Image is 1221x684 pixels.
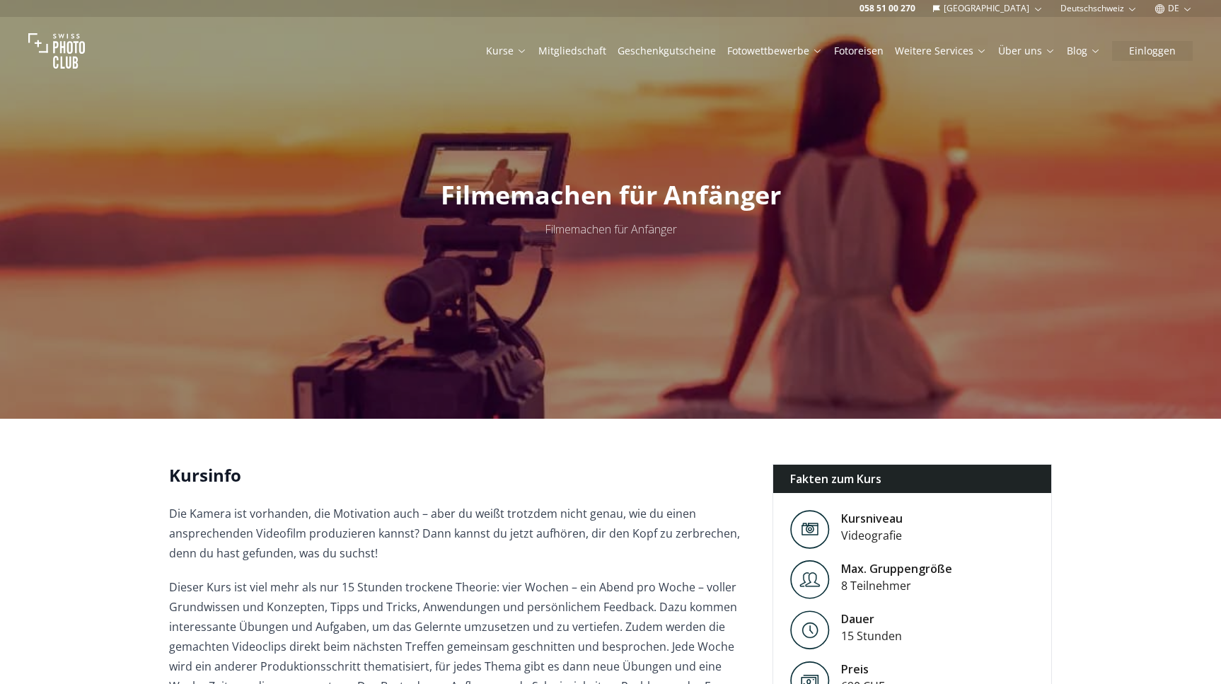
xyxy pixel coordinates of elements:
[618,44,716,58] a: Geschenkgutscheine
[538,44,606,58] a: Mitgliedschaft
[790,610,830,649] img: Level
[533,41,612,61] button: Mitgliedschaft
[727,44,823,58] a: Fotowettbewerbe
[860,3,915,14] a: 058 51 00 270
[998,44,1055,58] a: Über uns
[486,44,527,58] a: Kurse
[841,560,952,577] div: Max. Gruppengröße
[441,178,781,212] span: Filmemachen für Anfänger
[841,627,902,644] div: 15 Stunden
[1067,44,1101,58] a: Blog
[993,41,1061,61] button: Über uns
[895,44,987,58] a: Weitere Services
[169,464,750,487] h2: Kursinfo
[841,527,903,544] div: Videografie
[773,465,1051,493] div: Fakten zum Kurs
[169,504,750,563] p: Die Kamera ist vorhanden, die Motivation auch – aber du weißt trotzdem nicht genau, wie du einen ...
[722,41,828,61] button: Fotowettbewerbe
[841,577,952,594] div: 8 Teilnehmer
[828,41,889,61] button: Fotoreisen
[889,41,993,61] button: Weitere Services
[1061,41,1106,61] button: Blog
[841,510,903,527] div: Kursniveau
[28,23,85,79] img: Swiss photo club
[480,41,533,61] button: Kurse
[545,221,677,237] span: Filmemachen für Anfänger
[841,661,949,678] div: Preis
[841,610,902,627] div: Dauer
[790,510,830,549] img: Level
[790,560,830,599] img: Level
[1112,41,1193,61] button: Einloggen
[834,44,884,58] a: Fotoreisen
[612,41,722,61] button: Geschenkgutscheine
